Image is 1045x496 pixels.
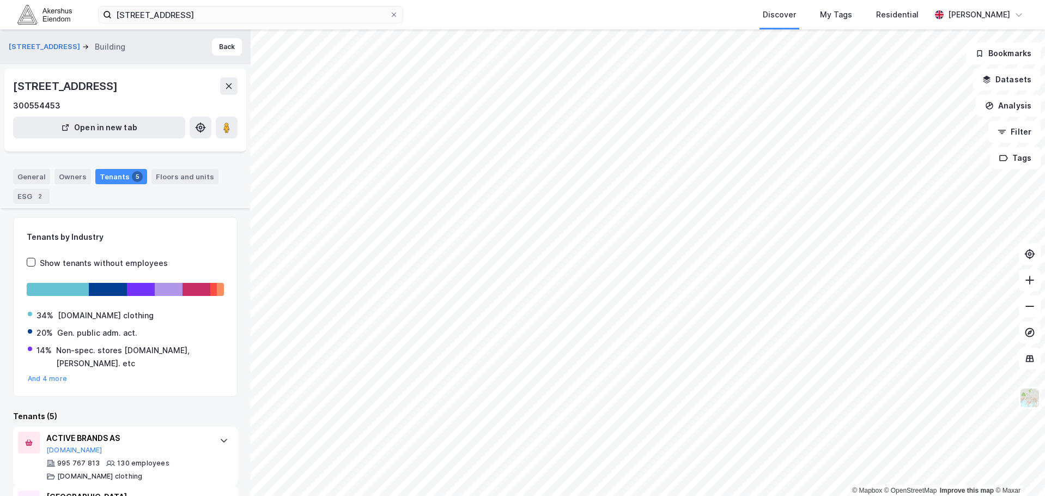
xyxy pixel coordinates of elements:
div: 5 [132,171,143,182]
button: Bookmarks [966,43,1041,64]
div: General [13,169,50,184]
button: Analysis [976,95,1041,117]
div: Non-spec. stores [DOMAIN_NAME],[PERSON_NAME]. etc [56,344,223,370]
button: Back [212,38,242,56]
div: Discover [763,8,796,21]
a: Improve this map [940,487,994,494]
button: [STREET_ADDRESS] [9,41,82,52]
div: 300554453 [13,99,60,112]
img: Z [1019,388,1040,408]
div: [PERSON_NAME] [948,8,1010,21]
div: Building [95,40,125,53]
div: 2 [34,191,45,202]
div: 14% [37,344,52,357]
iframe: Chat Widget [991,444,1045,496]
img: akershus-eiendom-logo.9091f326c980b4bce74ccdd9f866810c.svg [17,5,72,24]
div: 20% [37,326,53,340]
div: Owners [54,169,91,184]
div: 130 employees [117,459,169,468]
button: Tags [990,147,1041,169]
button: And 4 more [28,374,67,383]
div: Residential [876,8,919,21]
a: OpenStreetMap [884,487,937,494]
div: [DOMAIN_NAME] clothing [58,309,154,322]
div: 34% [37,309,53,322]
div: Tenants [95,169,147,184]
div: Tenants (5) [13,410,238,423]
button: Filter [988,121,1041,143]
a: Mapbox [852,487,882,494]
div: [DOMAIN_NAME] clothing [57,472,142,481]
div: Gen. public adm. act. [57,326,137,340]
button: Datasets [973,69,1041,90]
div: 995 767 813 [57,459,100,468]
div: Show tenants without employees [40,257,168,270]
div: ESG [13,189,50,204]
div: My Tags [820,8,852,21]
button: [DOMAIN_NAME] [46,446,102,455]
input: Search by address, cadastre, landlords, tenants or people [112,7,390,23]
div: Tenants by Industry [27,231,224,244]
div: Floors and units [156,172,214,182]
div: ACTIVE BRANDS AS [46,432,209,445]
div: [STREET_ADDRESS] [13,77,120,95]
button: Open in new tab [13,117,185,138]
